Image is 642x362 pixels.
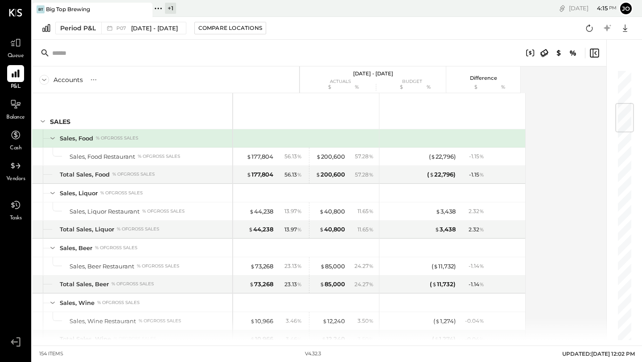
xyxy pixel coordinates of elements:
span: % [479,152,484,160]
div: ( 1,274 ) [432,335,456,343]
div: Total Sales, Beer [60,280,109,288]
div: 12,240 [322,317,345,325]
div: 40,800 [319,207,345,216]
button: Period P&L P07[DATE] - [DATE] [55,22,186,34]
div: 44,238 [249,207,273,216]
div: Sales, Beer [60,244,92,252]
div: copy link [558,4,567,13]
span: % [479,262,484,269]
span: Cash [10,144,21,152]
span: % [297,171,302,178]
span: P&L [11,83,21,91]
span: % [479,226,484,233]
div: ( 22,796 ) [427,170,456,179]
span: Balance [6,114,25,122]
div: 200,600 [316,170,345,179]
span: % [369,152,374,160]
span: % [297,317,302,324]
div: SALES [50,117,70,126]
div: 57.28 [355,152,374,160]
span: $ [435,317,440,325]
div: ( 11,732 ) [430,280,456,288]
a: Queue [0,34,31,60]
div: 3.46 [286,317,302,325]
span: % [479,280,484,288]
div: 2.32 [469,207,484,215]
button: Compare Locations [194,22,266,34]
span: % [369,226,374,233]
div: 23.13 [284,280,302,288]
div: Total Sales, Liquor [60,225,114,234]
div: 44,238 [248,225,273,234]
span: $ [316,171,321,178]
span: $ [434,335,439,342]
div: % of GROSS SALES [117,226,159,232]
span: Vendors [6,175,25,183]
div: 3,438 [435,225,456,234]
div: BT [37,5,45,13]
div: 3.46 [286,335,302,343]
div: ( 22,796 ) [429,152,456,161]
div: 13.97 [284,207,302,215]
span: $ [248,226,253,233]
div: % [489,84,518,91]
span: Queue [8,52,24,60]
div: $ [305,84,340,91]
div: actuals [300,79,367,84]
div: 24.27 [354,262,374,270]
div: % of GROSS SALES [114,336,156,342]
div: 24.27 [354,280,374,288]
div: Sales, Food [60,134,93,143]
span: [DATE] - [DATE] [131,24,178,33]
button: jo [619,1,633,16]
div: - 1.15 [469,152,484,160]
a: Balance [0,96,31,122]
div: 177,804 [247,152,273,161]
span: UPDATED: [DATE] 12:02 PM [562,350,635,357]
div: % of GROSS SALES [112,171,155,177]
span: % [369,207,374,214]
div: 2.32 [469,226,484,234]
span: $ [316,153,321,160]
div: - 1.15 [469,171,484,179]
div: % of GROSS SALES [100,190,143,196]
span: Tasks [10,214,22,222]
span: % [297,226,302,233]
div: 40,800 [319,225,345,234]
span: P07 [116,26,129,31]
div: - 1.14 [469,262,484,270]
div: 10,966 [250,317,273,325]
div: % [414,84,443,91]
div: [DATE] [569,4,617,12]
div: ( 11,732 ) [432,262,456,271]
div: Compare Locations [198,24,262,32]
div: 73,268 [249,280,273,288]
div: 56.13 [284,171,302,179]
span: $ [429,171,434,178]
span: $ [433,263,438,270]
div: - 1.14 [469,280,484,288]
div: $ [376,84,412,91]
div: ( 1,274 ) [433,317,456,325]
span: $ [431,153,436,160]
div: 56.13 [284,152,302,160]
a: Tasks [0,197,31,222]
div: % of GROSS SALES [95,245,137,251]
span: $ [247,171,251,178]
div: % of GROSS SALES [139,318,181,324]
p: [DATE] - [DATE] [353,70,393,77]
span: $ [319,226,324,233]
span: $ [249,208,254,215]
div: Total Sales, Wine [60,335,111,343]
div: 200,600 [316,152,345,161]
span: % [369,317,374,324]
span: % [297,262,302,269]
span: $ [432,280,437,288]
div: 73,268 [250,262,273,271]
div: % of GROSS SALES [142,208,185,214]
span: $ [435,226,440,233]
div: - 0.04 [465,335,484,343]
div: 12,240 [321,335,345,343]
span: $ [249,280,254,288]
span: % [479,207,484,214]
